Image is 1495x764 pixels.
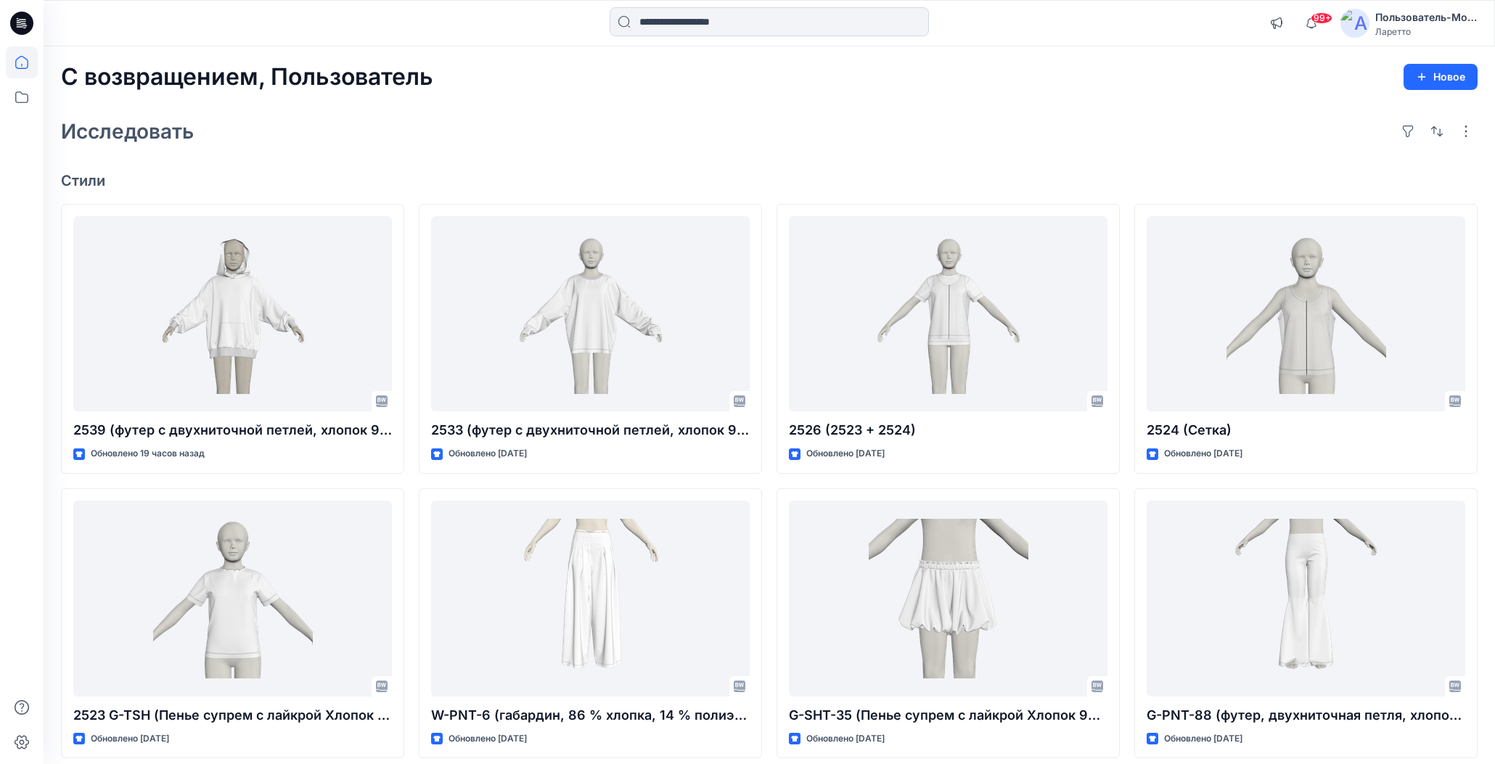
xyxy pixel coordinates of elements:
ya-tr-span: Обновлено [DATE] [806,733,885,744]
p: Обновлено [DATE] [806,446,885,461]
a: 2523 G-TSH (Пенье супрем с лайкрой Хлопок 95 % эластан 5 %) [73,501,392,697]
ya-tr-span: Обновлено 19 часов назад [91,448,205,459]
button: Новое [1404,64,1478,90]
p: 2533 (футер с двухниточной петлей, хлопок 92 %, эластан 8 %) [431,420,750,440]
a: G-PNT-88 (футер, двухниточная петля, хлопок 95 %, эластан 5 %) [1147,501,1465,697]
ya-tr-span: Обновлено [DATE] [91,733,169,744]
p: W-PNT-6 (габардин, 86 % хлопка, 14 % полиэстера) [431,705,750,726]
p: 2523 G-TSH (Пенье супрем с лайкрой Хлопок 95 % эластан 5 %) [73,705,392,726]
ya-tr-span: Обновлено [DATE] [1164,733,1242,744]
p: Обновлено [DATE] [1164,446,1242,461]
ya-tr-span: Стили [61,172,105,189]
ya-tr-span: Исследовать [61,119,194,144]
img: аватар [1340,9,1369,38]
a: W-PNT-6 (габардин, 86 % хлопка, 14 % полиэстера) [431,501,750,697]
ya-tr-span: Обновлено [DATE] [448,448,527,459]
p: 2526 (2523 + 2524) [789,420,1107,440]
a: 2533 (футер с двухниточной петлей, хлопок 92 %, эластан 8 %) [431,216,750,412]
a: G-SHT-35 (Пенье супрем с лайкрой Хлопок 95 % эластан 5 %) [789,501,1107,697]
ya-tr-span: Ларетто [1375,26,1411,37]
a: 2524 (Сетка) [1147,216,1465,412]
ya-tr-span: С возвращением, Пользователь [61,62,433,91]
a: 2526 (2523 + 2524) [789,216,1107,412]
ya-tr-span: Обновлено [DATE] [448,733,527,744]
p: 2539 (футер с двухниточной петлей, хлопок 92 %, эластан 8 %) [73,420,392,440]
a: 2539 (футер с двухниточной петлей, хлопок 92 %, эластан 8 %) [73,216,392,412]
span: 99+ [1311,12,1332,24]
ya-tr-span: 2524 (Сетка) [1147,422,1232,438]
ya-tr-span: G-SHT-35 (Пенье супрем с лайкрой Хлопок 95 % эластан 5 %) [789,707,1202,723]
